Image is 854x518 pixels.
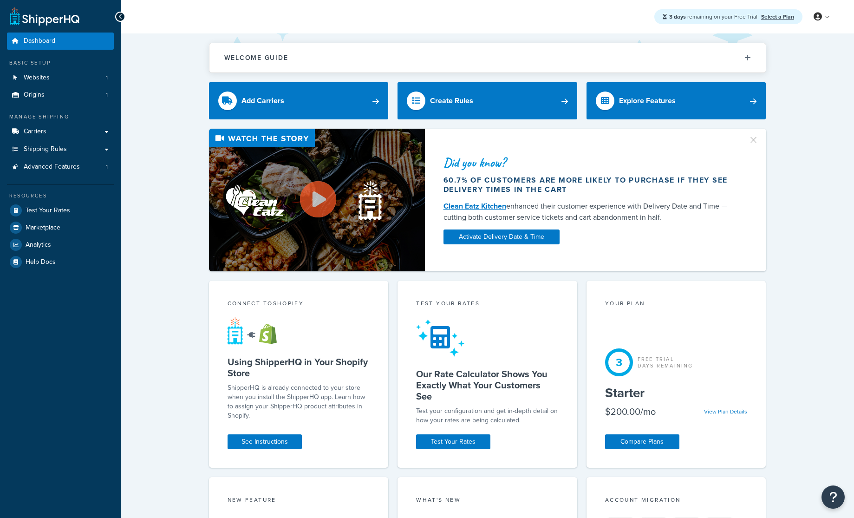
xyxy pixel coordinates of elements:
[7,254,114,270] a: Help Docs
[638,356,693,369] div: Free Trial Days Remaining
[224,54,288,61] h2: Welcome Guide
[7,219,114,236] a: Marketplace
[26,241,51,249] span: Analytics
[106,91,108,99] span: 1
[443,201,506,211] a: Clean Eatz Kitchen
[443,201,737,223] div: enhanced their customer experience with Delivery Date and Time — cutting both customer service ti...
[7,86,114,104] li: Origins
[7,59,114,67] div: Basic Setup
[7,33,114,50] a: Dashboard
[443,176,737,194] div: 60.7% of customers are more likely to purchase if they see delivery times in the cart
[7,141,114,158] a: Shipping Rules
[209,129,425,271] img: Video thumbnail
[605,496,748,506] div: Account Migration
[7,86,114,104] a: Origins1
[761,13,794,21] a: Select a Plan
[587,82,766,119] a: Explore Features
[7,113,114,121] div: Manage Shipping
[605,434,679,449] a: Compare Plans
[416,434,490,449] a: Test Your Rates
[228,356,370,379] h5: Using ShipperHQ in Your Shopify Store
[26,258,56,266] span: Help Docs
[821,485,845,509] button: Open Resource Center
[7,158,114,176] li: Advanced Features
[704,407,747,416] a: View Plan Details
[209,82,389,119] a: Add Carriers
[7,192,114,200] div: Resources
[24,74,50,82] span: Websites
[26,207,70,215] span: Test Your Rates
[24,145,67,153] span: Shipping Rules
[430,94,473,107] div: Create Rules
[106,74,108,82] span: 1
[228,317,286,345] img: connect-shq-shopify-9b9a8c5a.svg
[24,91,45,99] span: Origins
[443,229,560,244] a: Activate Delivery Date & Time
[24,128,46,136] span: Carriers
[7,158,114,176] a: Advanced Features1
[7,69,114,86] a: Websites1
[7,69,114,86] li: Websites
[605,405,656,418] div: $200.00/mo
[228,434,302,449] a: See Instructions
[228,496,370,506] div: New Feature
[416,496,559,506] div: What's New
[26,224,60,232] span: Marketplace
[209,43,766,72] button: Welcome Guide
[605,299,748,310] div: Your Plan
[669,13,686,21] strong: 3 days
[669,13,759,21] span: remaining on your Free Trial
[106,163,108,171] span: 1
[241,94,284,107] div: Add Carriers
[605,348,633,376] div: 3
[416,299,559,310] div: Test your rates
[619,94,676,107] div: Explore Features
[24,37,55,45] span: Dashboard
[228,383,370,420] p: ShipperHQ is already connected to your store when you install the ShipperHQ app. Learn how to ass...
[24,163,80,171] span: Advanced Features
[7,236,114,253] a: Analytics
[605,386,748,400] h5: Starter
[416,368,559,402] h5: Our Rate Calculator Shows You Exactly What Your Customers See
[398,82,577,119] a: Create Rules
[443,156,737,169] div: Did you know?
[416,407,559,425] div: Test your configuration and get in-depth detail on how your rates are being calculated.
[7,202,114,219] a: Test Your Rates
[228,299,370,310] div: Connect to Shopify
[7,123,114,140] a: Carriers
